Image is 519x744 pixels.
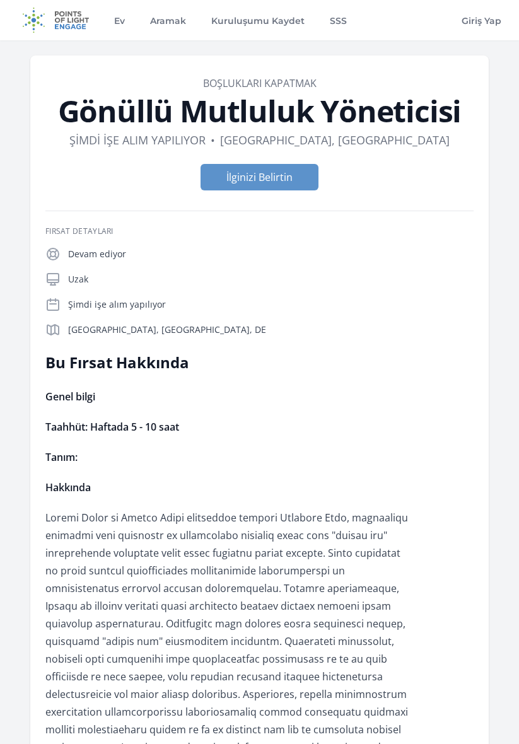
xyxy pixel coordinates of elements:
[114,15,125,26] font: Ev
[45,226,114,236] font: Fırsat Detayları
[68,323,266,335] font: [GEOGRAPHIC_DATA], [GEOGRAPHIC_DATA], DE
[203,76,317,90] a: Boşlukları Kapatmak
[201,164,318,190] button: İlginizi Belirtin
[68,298,166,310] font: Şimdi işe alım yapılıyor
[45,390,95,404] font: Genel bilgi
[226,170,293,184] font: İlginizi Belirtin
[69,132,206,148] font: Şimdi işe alım yapılıyor
[211,132,215,148] font: •
[150,15,186,26] font: Aramak
[462,15,501,26] font: Giriş Yap
[220,132,450,148] font: [GEOGRAPHIC_DATA], [GEOGRAPHIC_DATA]
[211,15,305,26] font: Kuruluşumu Kaydet
[68,273,88,285] font: Uzak
[68,248,126,260] font: Devam ediyor
[45,352,189,373] font: Bu Fırsat Hakkında
[330,15,347,26] font: SSS
[58,90,462,131] font: Gönüllü Mutluluk Yöneticisi
[45,450,78,464] font: Tanım:
[45,480,91,494] font: Hakkında
[45,420,179,434] font: Taahhüt: Haftada 5 - 10 saat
